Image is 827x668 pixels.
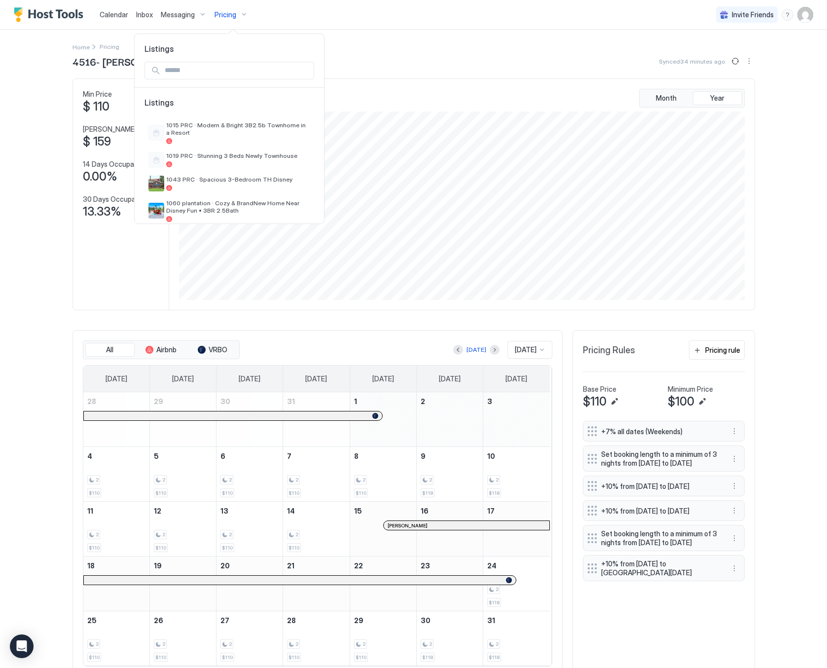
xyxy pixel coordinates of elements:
span: 1015 PRC · Modern & Bright 3B2.5b Townhome in a Resort [166,121,310,136]
span: 1043 PRC · Spacious 3-Bedroom TH Disney [166,176,310,183]
input: Input Field [161,62,314,79]
div: listing image [148,203,164,219]
div: listing image [148,176,164,191]
span: 1060 plantation · Cozy & BrandNew Home Near Disney Fun • 3BR 2.5Bath [166,199,310,214]
span: 1019 PRC · Stunning 3 Beds Newly Townhouse [166,152,310,159]
span: Listings [144,98,314,117]
span: Listings [135,44,324,54]
div: Open Intercom Messenger [10,634,34,658]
